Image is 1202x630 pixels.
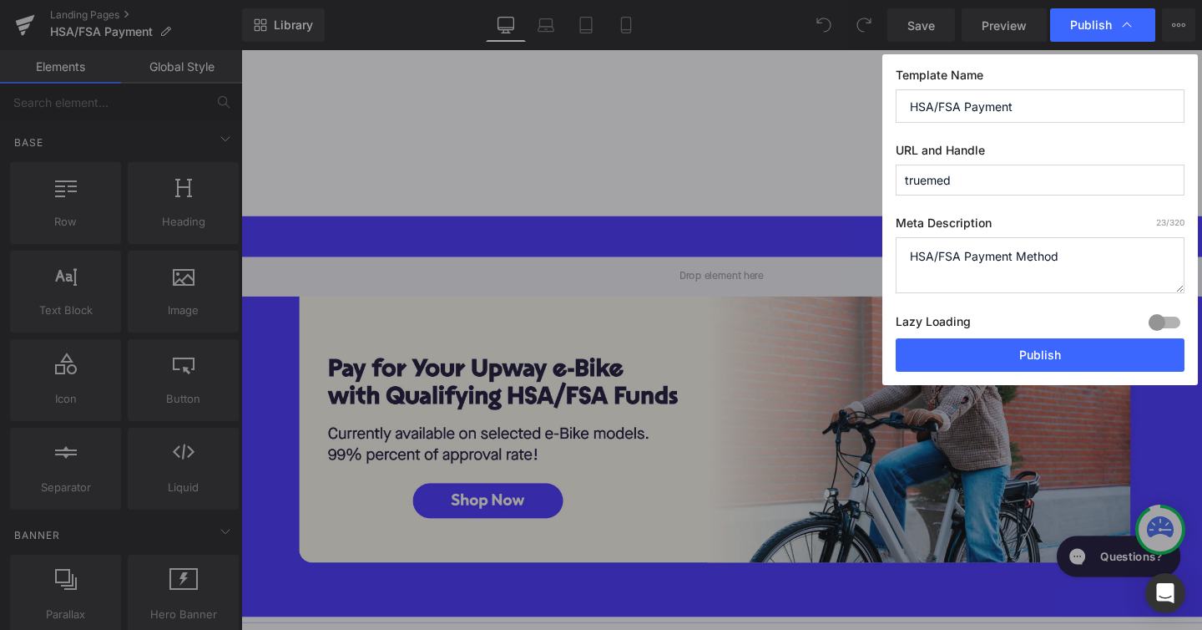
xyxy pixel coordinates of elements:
[896,237,1184,293] textarea: HSA/FSA Payment Method
[896,68,1184,89] label: Template Name
[1156,217,1184,227] span: /320
[896,311,971,338] label: Lazy Loading
[896,216,1184,237] label: Meta Description
[896,143,1184,165] label: URL and Handle
[1070,18,1112,33] span: Publish
[896,338,1184,372] button: Publish
[849,505,993,560] iframe: Gorgias live chat messenger
[1156,217,1166,227] span: 23
[1145,573,1185,613] div: Open Intercom Messenger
